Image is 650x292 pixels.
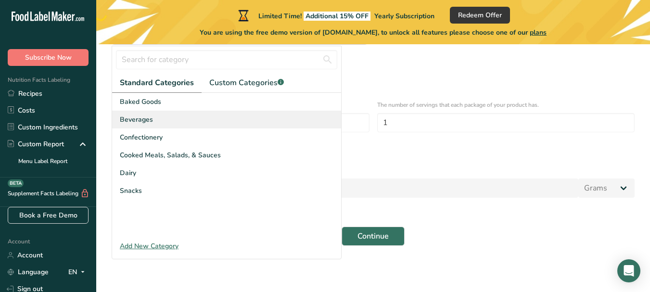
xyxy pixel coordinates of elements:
span: Baked Goods [120,97,161,107]
span: Additional 15% OFF [304,12,370,21]
input: Type your serving size here [112,178,578,198]
button: Redeem Offer [450,7,510,24]
div: Define serving size details [112,61,635,73]
span: Confectionery [120,132,163,142]
div: BETA [8,179,24,187]
input: Search for category [116,50,337,69]
div: OR [106,138,126,147]
span: Standard Categories [120,77,194,89]
span: Beverages [120,114,153,125]
div: Custom Report [8,139,64,149]
span: Continue [357,230,389,242]
span: Yearly Subscription [374,12,434,21]
div: Add New Category [112,241,341,251]
div: Specify the number of servings the recipe makes OR Fix a specific serving weight [112,73,635,81]
span: Snacks [120,186,142,196]
span: plans [530,28,547,37]
span: You are using the free demo version of [DOMAIN_NAME], to unlock all features please choose one of... [200,27,547,38]
button: Subscribe Now [8,49,89,66]
p: Add recipe serving size. [112,166,635,175]
span: Dairy [120,168,136,178]
span: Cooked Meals, Salads, & Sauces [120,150,221,160]
span: Subscribe Now [25,52,72,63]
a: Book a Free Demo [8,207,89,224]
button: Continue [342,227,405,246]
span: Redeem Offer [458,10,502,20]
div: Limited Time! [236,10,434,21]
span: Custom Categories [209,77,284,89]
div: EN [68,267,89,278]
div: Open Intercom Messenger [617,259,640,282]
a: Language [8,264,49,280]
p: The number of servings that each package of your product has. [377,101,635,109]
